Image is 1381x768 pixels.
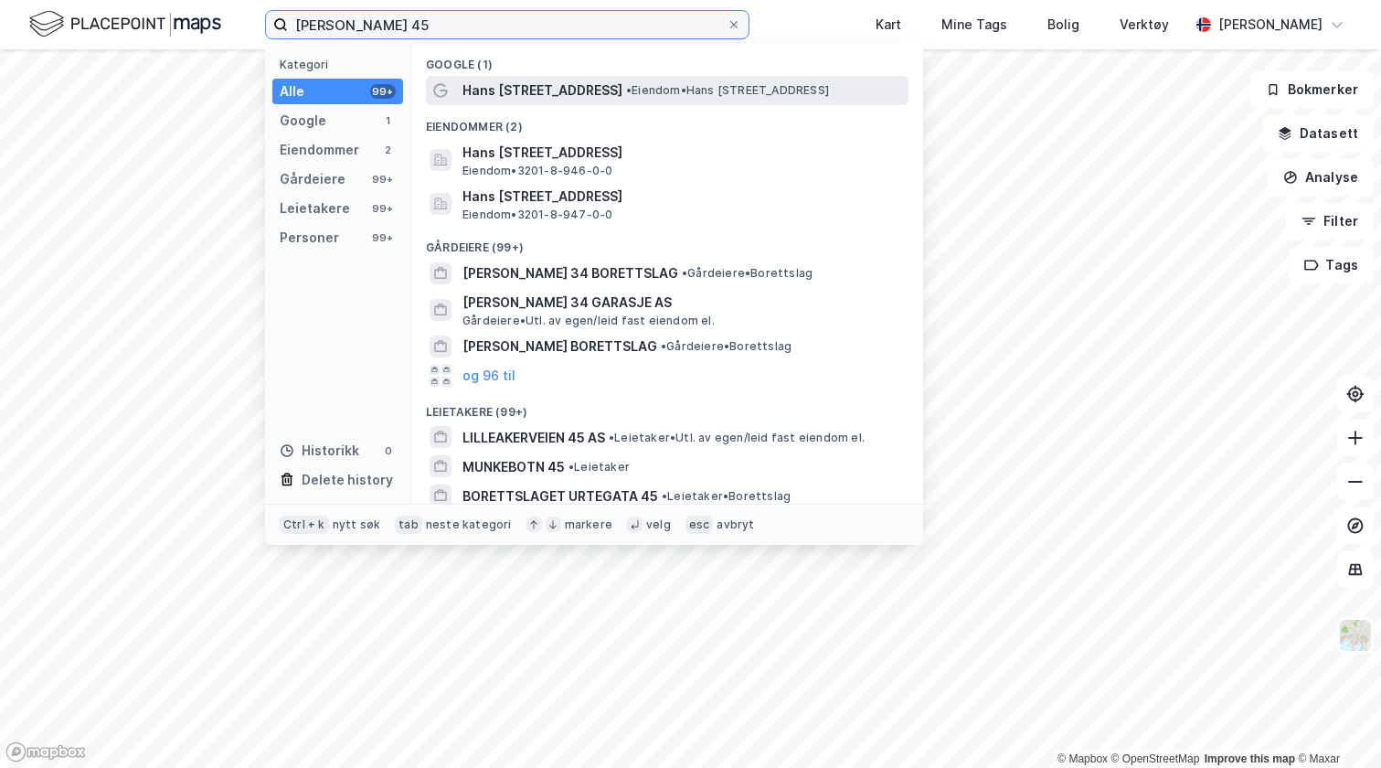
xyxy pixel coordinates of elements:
span: • [682,266,687,280]
div: Eiendommer [280,139,359,161]
span: Gårdeiere • Borettslag [682,266,813,281]
span: BORETTSLAGET URTEGATA 45 [462,485,658,507]
div: Gårdeiere (99+) [411,226,923,259]
button: og 96 til [462,365,515,387]
div: Kart [876,14,901,36]
div: Leietakere (99+) [411,390,923,423]
div: tab [395,516,422,534]
div: 99+ [370,201,396,216]
img: logo.f888ab2527a4732fd821a326f86c7f29.svg [29,8,221,40]
div: Gårdeiere [280,168,345,190]
span: • [609,431,614,444]
img: Z [1338,618,1373,653]
div: Leietakere [280,197,350,219]
span: Hans [STREET_ADDRESS] [462,186,901,208]
div: Mine Tags [941,14,1007,36]
span: Leietaker • Utl. av egen/leid fast eiendom el. [609,431,865,445]
span: Gårdeiere • Borettslag [661,339,791,354]
div: Delete history [302,469,393,491]
span: • [626,83,632,97]
div: 99+ [370,172,396,187]
div: avbryt [717,517,754,532]
span: [PERSON_NAME] 34 BORETTSLAG [462,262,678,284]
span: Leietaker • Borettslag [662,489,791,504]
div: 99+ [370,230,396,245]
button: Bokmerker [1250,71,1374,108]
span: • [662,489,667,503]
span: Eiendom • 3201-8-947-0-0 [462,208,612,222]
span: • [661,339,666,353]
span: Hans [STREET_ADDRESS] [462,80,622,101]
div: 0 [381,443,396,458]
div: Google [280,110,326,132]
span: Hans [STREET_ADDRESS] [462,142,901,164]
a: Improve this map [1205,752,1295,765]
span: Leietaker [568,460,630,475]
button: Filter [1286,203,1374,240]
a: Mapbox homepage [5,741,86,763]
span: MUNKEBOTN 45 [462,456,565,478]
div: Eiendommer (2) [411,105,923,138]
div: 2 [381,143,396,157]
div: Historikk [280,440,359,462]
span: Eiendom • Hans [STREET_ADDRESS] [626,83,829,98]
span: [PERSON_NAME] BORETTSLAG [462,336,657,357]
div: Alle [280,80,304,102]
span: • [568,460,574,474]
div: markere [565,517,612,532]
div: Verktøy [1120,14,1169,36]
input: Søk på adresse, matrikkel, gårdeiere, leietakere eller personer [288,11,727,38]
div: neste kategori [426,517,512,532]
iframe: Chat Widget [1290,680,1381,768]
span: Gårdeiere • Utl. av egen/leid fast eiendom el. [462,314,715,328]
div: Personer [280,227,339,249]
a: OpenStreetMap [1111,752,1200,765]
button: Datasett [1262,115,1374,152]
div: Google (1) [411,43,923,76]
span: LILLEAKERVEIEN 45 AS [462,427,605,449]
button: Analyse [1268,159,1374,196]
div: nytt søk [333,517,381,532]
div: Ctrl + k [280,516,329,534]
div: velg [646,517,671,532]
a: Mapbox [1057,752,1108,765]
div: [PERSON_NAME] [1218,14,1323,36]
div: 99+ [370,84,396,99]
div: Kategori [280,58,403,71]
button: Tags [1289,247,1374,283]
div: 1 [381,113,396,128]
span: Eiendom • 3201-8-946-0-0 [462,164,612,178]
div: Kontrollprogram for chat [1290,680,1381,768]
div: esc [685,516,714,534]
div: Bolig [1047,14,1079,36]
span: [PERSON_NAME] 34 GARASJE AS [462,292,901,314]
